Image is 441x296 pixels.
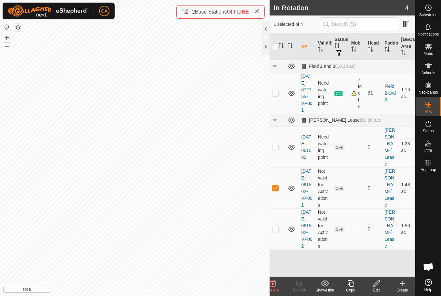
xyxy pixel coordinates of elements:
[101,8,107,15] span: CA
[365,168,382,209] td: 0
[424,148,432,152] span: Infra
[335,64,355,69] span: (10.18 ac)
[195,9,227,15] span: Base Stations
[315,127,332,168] td: Need watering point
[401,51,406,56] p-sorticon: Activate to sort
[334,91,342,96] span: ON
[312,287,338,293] div: Show/Hide
[315,168,332,209] td: Not valid for Activations
[334,44,340,49] p-sorticon: Activate to sort
[3,42,11,50] button: –
[315,34,332,60] th: Validity
[398,127,415,168] td: 1.28 ac
[192,9,195,15] span: 2
[299,34,315,60] th: VP
[351,76,363,110] div: 7 Mobs
[279,44,284,49] p-sorticon: Activate to sort
[385,84,396,102] a: Field 2 and 3
[398,209,415,250] td: 1.56 ac
[334,186,344,191] span: OFF
[398,34,415,60] th: [GEOGRAPHIC_DATA] Area
[288,44,293,49] p-sorticon: Activate to sort
[419,13,437,17] span: Schedules
[315,209,332,250] td: Not valid for Activations
[351,185,363,191] div: -
[3,34,11,42] button: +
[332,34,349,60] th: Status
[315,73,332,114] td: Need watering point
[301,64,355,69] div: Field 2 and 3
[338,287,364,293] div: Copy
[398,73,415,114] td: 1.19 ac
[385,209,395,249] a: [PERSON_NAME] Lease
[8,5,88,17] img: Gallagher Logo
[365,127,382,168] td: 0
[385,128,395,167] a: [PERSON_NAME] Lease
[14,24,22,31] button: Map Layers
[424,288,432,292] span: Help
[301,209,312,249] a: [DATE] 061502-VP002
[398,168,415,209] td: 1.43 ac
[368,47,373,53] p-sorticon: Activate to sort
[421,71,435,75] span: Animals
[419,257,438,277] div: Open chat
[321,17,399,31] input: Search (S)
[364,287,389,293] div: Edit
[301,168,312,208] a: [DATE] 061502-VP001
[389,287,415,293] div: Create
[273,4,405,12] h2: In Rotation
[415,276,441,294] a: Help
[405,3,409,13] span: 4
[365,73,382,114] td: 61
[301,134,311,160] a: [DATE] 061502
[424,52,433,56] span: Mobs
[351,47,356,53] p-sorticon: Activate to sort
[141,288,160,293] a: Contact Us
[227,9,249,15] span: OFFLINE
[360,117,380,123] span: (50.38 ac)
[425,110,432,114] span: VPs
[351,226,363,232] div: -
[385,47,390,53] p-sorticon: Activate to sort
[109,288,134,293] a: Privacy Policy
[318,47,323,53] p-sorticon: Activate to sort
[301,117,380,123] div: [PERSON_NAME] Lease
[273,21,321,28] span: 1 selected of 4
[382,34,399,60] th: Paddock
[365,209,382,250] td: 0
[423,129,434,133] span: Status
[349,34,365,60] th: Mob
[420,168,436,172] span: Heatmap
[385,168,395,208] a: [PERSON_NAME] Lease
[268,288,279,292] span: Delete
[351,144,363,150] div: -
[301,74,312,113] a: [DATE] 072755-VP001
[365,34,382,60] th: Head
[418,90,438,94] span: Neckbands
[418,32,439,36] span: Notifications
[334,227,344,232] span: OFF
[334,145,344,150] span: OFF
[3,23,11,31] button: Reset Map
[286,287,312,293] div: Turn Off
